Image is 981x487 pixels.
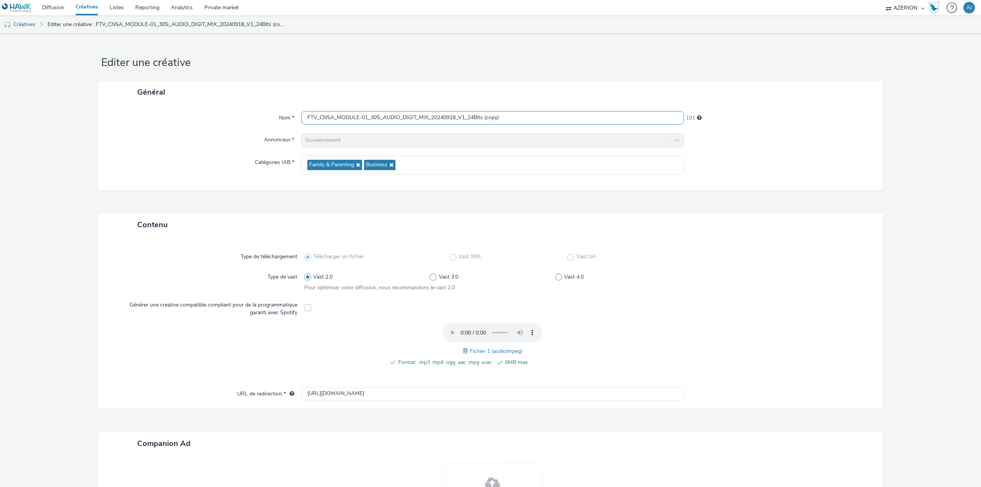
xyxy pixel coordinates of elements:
label: URL de redirection * [234,387,297,398]
span: Contenu [137,220,168,230]
span: Family & Parenting [309,162,354,168]
label: Catégories IAB * [252,156,297,166]
span: 6MB max [505,358,599,367]
img: audio [4,21,11,29]
a: Editer une créative : FTV_CNSA_MODULE-01_30S_AUDIO_DIGIT_MIX_20240918_V1_24Bits (copy) [44,15,289,34]
span: Companion Ad [137,438,190,449]
input: url... [301,387,684,400]
span: Business [366,162,387,168]
span: 191 [686,114,695,122]
span: Général [137,87,165,97]
span: Vast 3.0 [439,273,458,281]
span: Vast 4.0 [564,273,584,281]
div: 255 caractères maximum [697,114,702,122]
div: L'URL de redirection sera utilisée comme URL de validation avec certains SSP et ce sera l'URL de ... [286,390,294,398]
span: Télécharger un fichier [313,253,364,261]
a: Hawk Academy [928,2,943,14]
input: Nom [301,111,684,125]
span: Fichier 1 (audio/mpeg) [470,348,522,355]
label: Type de téléchargement [238,250,300,261]
span: Pour optimiser votre diffusion, nous recommandons le vast 2.0 [304,284,455,291]
label: Type de vast [264,270,300,281]
span: Format: .mp3 .mp4 .ogg .aac .mpg .wav [398,358,492,367]
span: Vast XML [458,253,482,261]
div: AJ [966,2,972,13]
span: Vast Url [576,253,595,261]
img: Hawk Academy [928,2,940,14]
h1: Editer une créative [98,56,883,70]
img: undefined Logo [2,3,31,13]
span: Vast 2.0 [313,273,333,281]
label: Nom * [276,111,297,122]
label: Annonceur * [261,133,297,144]
label: Générer une creative compatible compliant pour de la programmatique garanti avec Spotify [112,298,300,317]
